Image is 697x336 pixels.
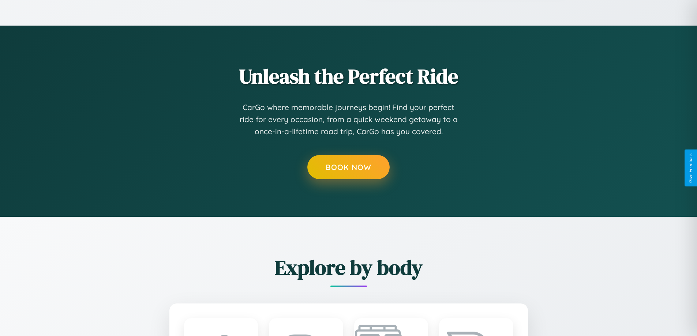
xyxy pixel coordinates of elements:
p: CarGo where memorable journeys begin! Find your perfect ride for every occasion, from a quick wee... [239,101,458,138]
button: Book Now [307,155,390,179]
h2: Unleash the Perfect Ride [129,62,568,90]
div: Give Feedback [688,153,693,183]
h2: Explore by body [129,253,568,282]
